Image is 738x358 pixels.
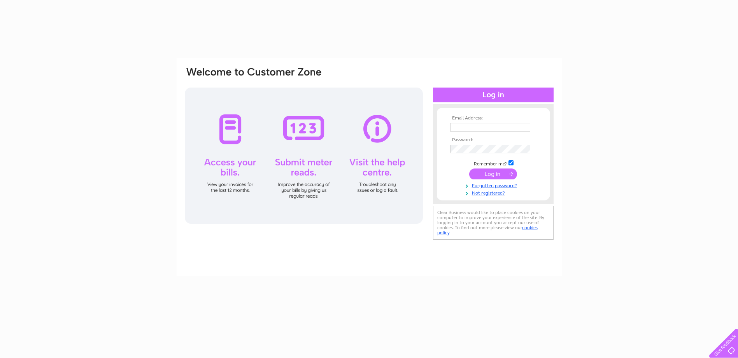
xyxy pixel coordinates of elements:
[469,168,517,179] input: Submit
[433,206,554,240] div: Clear Business would like to place cookies on your computer to improve your experience of the sit...
[450,189,538,196] a: Not registered?
[448,116,538,121] th: Email Address:
[437,225,538,235] a: cookies policy
[448,137,538,143] th: Password:
[450,181,538,189] a: Forgotten password?
[448,159,538,167] td: Remember me?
